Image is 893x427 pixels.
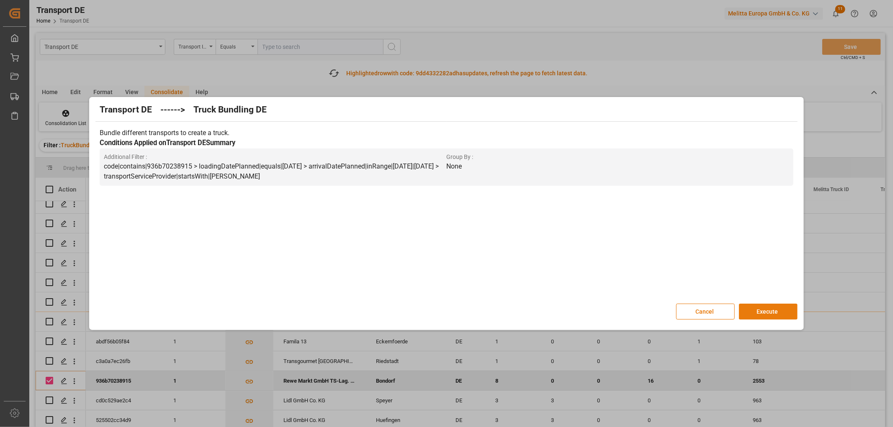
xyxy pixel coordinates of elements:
span: Group By : [446,153,789,161]
h2: Truck Bundling DE [193,103,267,117]
span: Additional Filter : [104,153,446,161]
button: Cancel [676,304,735,320]
h2: Transport DE [100,103,152,117]
h2: ------> [160,103,185,117]
h3: Conditions Applied on Transport DE Summary [100,138,793,148]
p: code|contains|936b70238915 > loadingDatePlanned|equals|[DATE] > arrivalDatePlanned|inRange|[DATE]... [104,161,446,182]
p: None [446,161,789,171]
button: Execute [739,304,798,320]
p: Bundle different transports to create a truck. [100,128,793,138]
